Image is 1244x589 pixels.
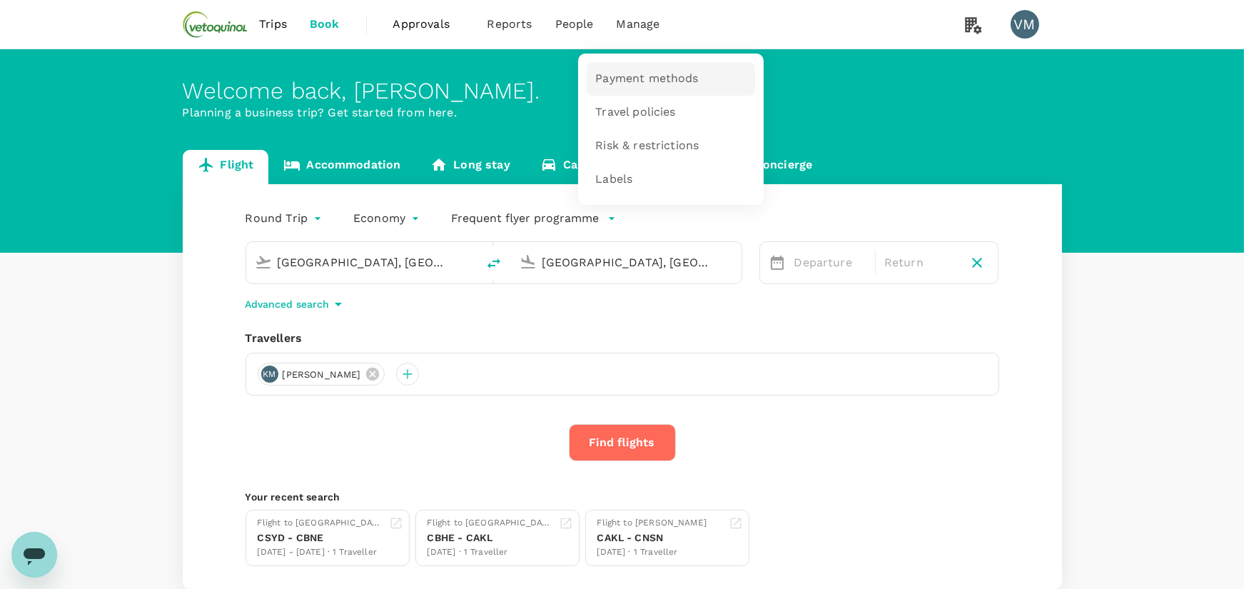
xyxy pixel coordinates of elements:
span: Labels [595,171,632,188]
span: Reports [487,16,532,33]
a: Risk & restrictions [587,129,755,163]
iframe: Button to launch messaging window [11,532,57,578]
button: Advanced search [246,296,347,313]
span: Book [310,16,340,33]
div: [DATE] · 1 Traveller [428,545,553,560]
div: KM [261,366,278,383]
span: Travel policies [595,104,675,121]
button: Open [732,261,734,263]
a: Travel policies [587,96,755,129]
div: VM [1011,10,1039,39]
a: Concierge [717,150,827,184]
div: CSYD - CBNE [258,530,383,545]
button: delete [477,246,511,281]
p: Planning a business trip? Get started from here. [183,104,1062,121]
span: Payment methods [595,71,698,87]
div: Round Trip [246,207,325,230]
div: Economy [353,207,423,230]
span: Trips [259,16,287,33]
a: Long stay [415,150,525,184]
div: Flight to [PERSON_NAME] [597,516,707,530]
button: Open [467,261,470,263]
div: Flight to [GEOGRAPHIC_DATA] [428,516,553,530]
span: Risk & restrictions [595,138,699,154]
div: Flight to [GEOGRAPHIC_DATA] [258,516,383,530]
input: Depart from [278,251,447,273]
span: People [555,16,594,33]
a: Labels [587,163,755,196]
a: Payment methods [587,62,755,96]
div: KM[PERSON_NAME] [258,363,385,386]
span: Manage [616,16,659,33]
input: Going to [542,251,712,273]
p: Return [884,254,956,271]
p: Departure [794,254,866,271]
a: Flight [183,150,269,184]
img: Vetoquinol Australia Pty Limited [183,9,248,40]
p: Advanced search [246,297,330,311]
span: [PERSON_NAME] [274,368,370,382]
div: CAKL - CNSN [597,530,707,545]
div: Travellers [246,330,999,347]
div: Welcome back , [PERSON_NAME] . [183,78,1062,104]
span: Approvals [393,16,465,33]
div: [DATE] · 1 Traveller [597,545,707,560]
div: [DATE] - [DATE] · 1 Traveller [258,545,383,560]
button: Frequent flyer programme [451,210,616,227]
button: Find flights [569,424,676,461]
a: Accommodation [268,150,415,184]
p: Your recent search [246,490,999,504]
p: Frequent flyer programme [451,210,599,227]
a: Car rental [525,150,636,184]
div: CBHE - CAKL [428,530,553,545]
